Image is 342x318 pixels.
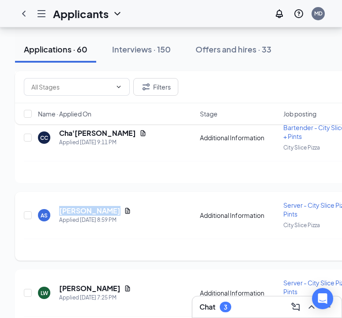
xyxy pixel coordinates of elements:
[24,44,87,55] div: Applications · 60
[59,216,131,224] div: Applied [DATE] 8:59 PM
[283,109,316,118] span: Job posting
[112,44,171,55] div: Interviews · 150
[59,138,147,147] div: Applied [DATE] 9:11 PM
[314,10,323,17] div: MD
[200,109,218,118] span: Stage
[141,82,151,92] svg: Filter
[283,144,320,151] span: City Slice Pizza
[304,300,319,314] button: ChevronUp
[200,288,278,297] div: Additional Information
[283,222,320,228] span: City Slice Pizza
[53,6,109,21] h1: Applicants
[200,211,278,220] div: Additional Information
[59,293,131,302] div: Applied [DATE] 7:25 PM
[312,288,333,309] div: Open Intercom Messenger
[306,302,317,312] svg: ChevronUp
[124,285,131,292] svg: Document
[19,8,29,19] svg: ChevronLeft
[59,206,120,216] h5: [PERSON_NAME]
[38,109,91,118] span: Name · Applied On
[115,83,122,90] svg: ChevronDown
[59,128,136,138] h5: Cha'[PERSON_NAME]
[41,289,48,297] div: LW
[40,134,48,142] div: CC
[293,8,304,19] svg: QuestionInfo
[274,8,285,19] svg: Notifications
[41,212,48,219] div: AS
[36,8,47,19] svg: Hamburger
[195,44,271,55] div: Offers and hires · 33
[139,130,147,137] svg: Document
[124,207,131,214] svg: Document
[199,302,215,312] h3: Chat
[200,133,278,142] div: Additional Information
[290,302,301,312] svg: ComposeMessage
[112,8,123,19] svg: ChevronDown
[59,284,120,293] h5: [PERSON_NAME]
[31,82,112,92] input: All Stages
[133,78,178,96] button: Filter Filters
[289,300,303,314] button: ComposeMessage
[224,303,227,311] div: 3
